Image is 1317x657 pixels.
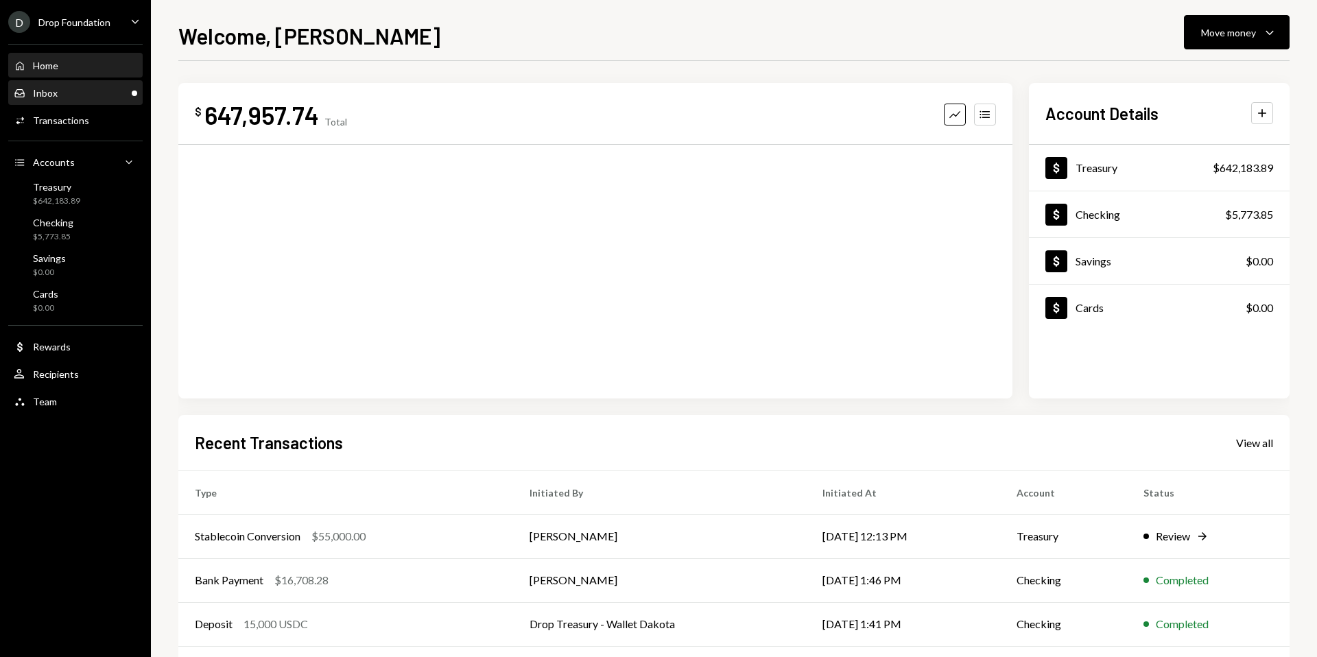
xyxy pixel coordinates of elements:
[1076,254,1111,267] div: Savings
[1076,301,1104,314] div: Cards
[8,80,143,105] a: Inbox
[1000,602,1128,646] td: Checking
[33,60,58,71] div: Home
[33,195,80,207] div: $642,183.89
[1156,528,1190,545] div: Review
[1236,436,1273,450] div: View all
[195,528,300,545] div: Stablecoin Conversion
[33,156,75,168] div: Accounts
[1156,616,1209,632] div: Completed
[204,99,319,130] div: 647,957.74
[1225,206,1273,223] div: $5,773.85
[33,368,79,380] div: Recipients
[33,87,58,99] div: Inbox
[1029,285,1290,331] a: Cards$0.00
[806,514,1000,558] td: [DATE] 12:13 PM
[33,341,71,353] div: Rewards
[33,115,89,126] div: Transactions
[33,181,80,193] div: Treasury
[33,267,66,278] div: $0.00
[8,248,143,281] a: Savings$0.00
[1000,470,1128,514] th: Account
[806,470,1000,514] th: Initiated At
[1045,102,1159,125] h2: Account Details
[178,22,440,49] h1: Welcome, [PERSON_NAME]
[311,528,366,545] div: $55,000.00
[1156,572,1209,588] div: Completed
[513,558,806,602] td: [PERSON_NAME]
[8,11,30,33] div: D
[195,572,263,588] div: Bank Payment
[513,470,806,514] th: Initiated By
[1029,145,1290,191] a: Treasury$642,183.89
[1236,435,1273,450] a: View all
[1184,15,1290,49] button: Move money
[178,470,513,514] th: Type
[1213,160,1273,176] div: $642,183.89
[806,558,1000,602] td: [DATE] 1:46 PM
[195,105,202,119] div: $
[195,616,233,632] div: Deposit
[8,389,143,414] a: Team
[1127,470,1290,514] th: Status
[8,177,143,210] a: Treasury$642,183.89
[8,150,143,174] a: Accounts
[195,431,343,454] h2: Recent Transactions
[8,213,143,246] a: Checking$5,773.85
[513,602,806,646] td: Drop Treasury - Wallet Dakota
[8,108,143,132] a: Transactions
[33,217,73,228] div: Checking
[8,53,143,77] a: Home
[33,288,58,300] div: Cards
[8,361,143,386] a: Recipients
[33,396,57,407] div: Team
[806,602,1000,646] td: [DATE] 1:41 PM
[513,514,806,558] td: [PERSON_NAME]
[1000,514,1128,558] td: Treasury
[8,334,143,359] a: Rewards
[1076,161,1117,174] div: Treasury
[1076,208,1120,221] div: Checking
[1246,300,1273,316] div: $0.00
[244,616,308,632] div: 15,000 USDC
[33,231,73,243] div: $5,773.85
[324,116,347,128] div: Total
[1029,238,1290,284] a: Savings$0.00
[38,16,110,28] div: Drop Foundation
[8,284,143,317] a: Cards$0.00
[274,572,329,588] div: $16,708.28
[33,302,58,314] div: $0.00
[1029,191,1290,237] a: Checking$5,773.85
[1246,253,1273,270] div: $0.00
[33,252,66,264] div: Savings
[1000,558,1128,602] td: Checking
[1201,25,1256,40] div: Move money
